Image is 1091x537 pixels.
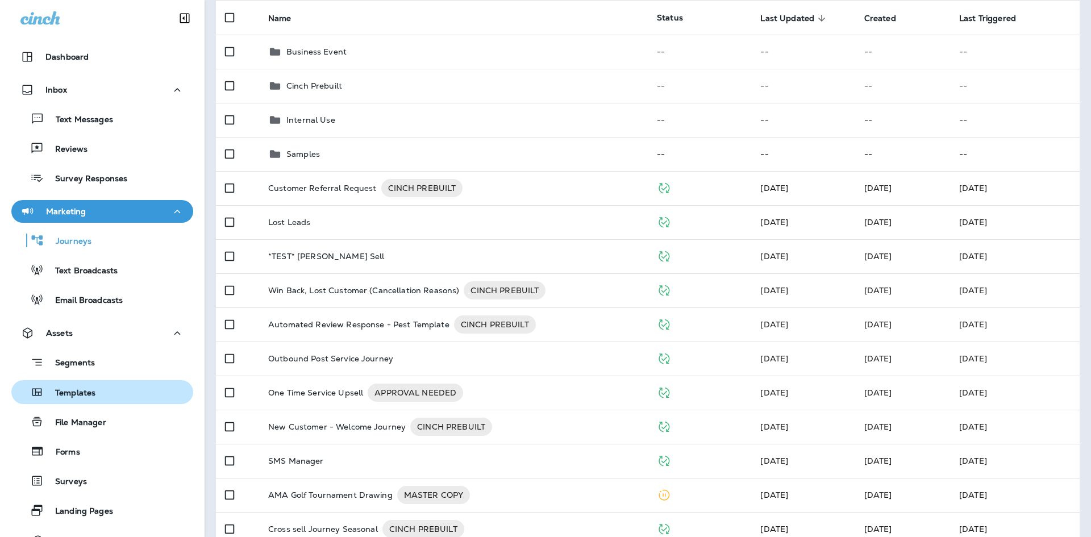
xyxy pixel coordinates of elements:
button: Journeys [11,228,193,252]
div: CINCH PREBUILT [454,315,536,334]
span: Jason Munk [760,422,788,432]
span: CINCH PREBUILT [382,523,464,535]
td: [DATE] [950,478,1080,512]
td: -- [950,137,1080,171]
span: Published [657,352,671,363]
button: Inbox [11,78,193,101]
span: Published [657,421,671,431]
td: -- [648,35,751,69]
p: New Customer - Welcome Journey [268,418,406,436]
button: Marketing [11,200,193,223]
span: Jason Munk [864,183,892,193]
span: Jason Munk [864,524,892,534]
span: Jason Munk [864,388,892,398]
span: APPROVAL NEEDED [368,387,463,398]
p: Journeys [44,236,91,247]
div: CINCH PREBUILT [464,281,545,299]
p: Survey Responses [44,174,127,185]
span: Published [657,523,671,533]
span: Jason Munk [864,422,892,432]
span: Published [657,284,671,294]
p: Email Broadcasts [44,295,123,306]
td: -- [950,35,1080,69]
span: Anthony Olivias [760,388,788,398]
td: -- [855,137,950,171]
td: [DATE] [950,307,1080,342]
td: -- [648,69,751,103]
button: Reviews [11,136,193,160]
span: Name [268,13,306,23]
span: Last Triggered [959,13,1031,23]
td: -- [751,69,855,103]
p: Templates [44,388,95,399]
button: File Manager [11,410,193,434]
div: CINCH PREBUILT [381,179,463,197]
span: CINCH PREBUILT [410,421,492,432]
td: -- [751,137,855,171]
p: Outbound Post Service Journey [268,354,393,363]
p: Automated Review Response - Pest Template [268,315,449,334]
div: APPROVAL NEEDED [368,384,463,402]
td: [DATE] [950,205,1080,239]
span: Anthony Olivias [760,183,788,193]
p: Internal Use [286,115,335,124]
p: Surveys [44,477,87,488]
span: Anthony Olivias [760,490,788,500]
span: Paused [657,489,671,499]
span: Status [657,13,683,23]
button: Forms [11,439,193,463]
span: Anthony Olivias [864,285,892,295]
p: Segments [44,358,95,369]
p: Landing Pages [44,506,113,517]
td: -- [950,69,1080,103]
p: Samples [286,149,320,159]
button: Assets [11,322,193,344]
td: [DATE] [950,376,1080,410]
p: Inbox [45,85,67,94]
button: Email Broadcasts [11,288,193,311]
td: [DATE] [950,239,1080,273]
span: Jason Munk [760,285,788,295]
p: Lost Leads [268,218,310,227]
span: Published [657,386,671,397]
p: Business Event [286,47,347,56]
td: -- [751,35,855,69]
button: Text Broadcasts [11,258,193,282]
td: -- [855,35,950,69]
span: Last Updated [760,14,814,23]
p: *TEST* [PERSON_NAME] Sell [268,252,385,261]
p: Marketing [46,207,86,216]
button: Landing Pages [11,498,193,522]
p: Dashboard [45,52,89,61]
span: Published [657,182,671,192]
button: Dashboard [11,45,193,68]
td: [DATE] [950,444,1080,478]
div: MASTER COPY [397,486,470,504]
p: Cinch Prebuilt [286,81,342,90]
td: -- [855,69,950,103]
span: Anthony Olivias [760,353,788,364]
span: Frank Carreno [760,456,788,466]
p: Customer Referral Request [268,179,377,197]
span: Jason Munk [760,524,788,534]
span: CINCH PREBUILT [464,285,545,296]
td: -- [648,103,751,137]
button: Text Messages [11,107,193,131]
p: File Manager [44,418,106,428]
div: CINCH PREBUILT [410,418,492,436]
td: -- [950,103,1080,137]
span: CINCH PREBUILT [454,319,536,330]
p: Text Messages [44,115,113,126]
p: Text Broadcasts [44,266,118,277]
td: [DATE] [950,171,1080,205]
p: Reviews [44,144,88,155]
button: Collapse Sidebar [169,7,201,30]
span: Published [657,216,671,226]
span: Frank Carreno [864,456,892,466]
button: Templates [11,380,193,404]
p: Assets [46,328,73,338]
span: MASTER COPY [397,489,470,501]
span: Name [268,14,292,23]
p: Win Back, Lost Customer (Cancellation Reasons) [268,281,459,299]
span: Anthony Olivias [864,353,892,364]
